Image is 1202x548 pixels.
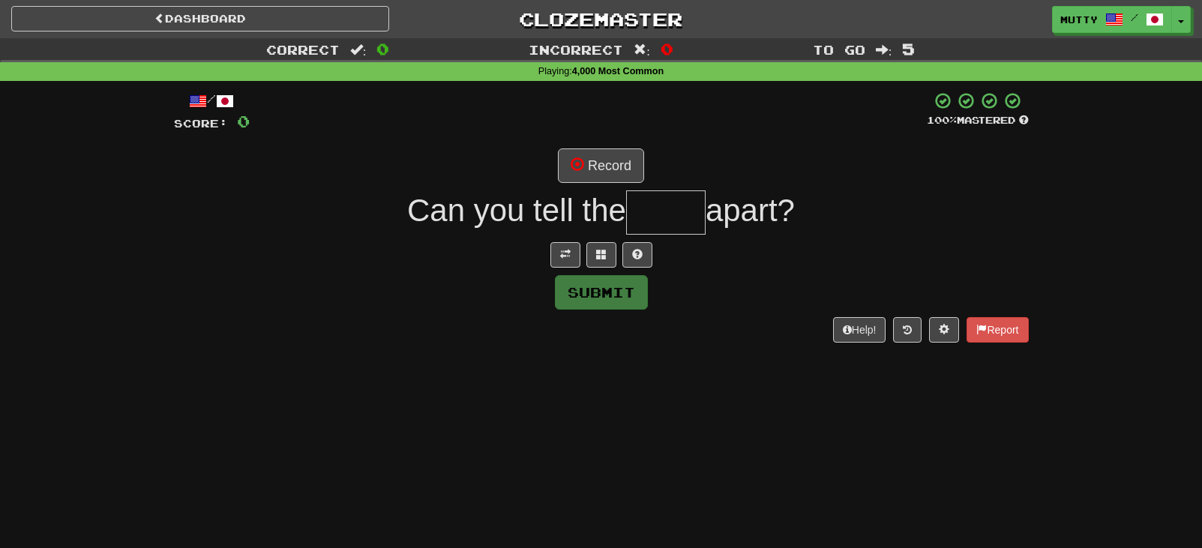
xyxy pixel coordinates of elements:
button: Round history (alt+y) [893,317,922,343]
div: Mastered [927,114,1029,127]
span: 100 % [927,114,957,126]
span: Incorrect [529,42,623,57]
button: Record [558,148,644,183]
span: mutty [1060,13,1098,26]
span: Score: [174,117,228,130]
a: Clozemaster [412,6,790,32]
a: Dashboard [11,6,389,31]
a: mutty / [1052,6,1172,33]
button: Report [967,317,1028,343]
span: Correct [266,42,340,57]
div: / [174,91,250,110]
span: 5 [902,40,915,58]
span: 0 [237,112,250,130]
span: 0 [376,40,389,58]
span: : [634,43,650,56]
span: / [1131,12,1138,22]
span: Can you tell the [407,193,626,228]
button: Switch sentence to multiple choice alt+p [586,242,616,268]
span: : [350,43,367,56]
span: 0 [661,40,673,58]
span: apart? [706,193,795,228]
span: To go [813,42,865,57]
button: Submit [555,275,648,310]
button: Help! [833,317,886,343]
button: Single letter hint - you only get 1 per sentence and score half the points! alt+h [622,242,652,268]
button: Toggle translation (alt+t) [550,242,580,268]
strong: 4,000 Most Common [572,66,664,76]
span: : [876,43,892,56]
